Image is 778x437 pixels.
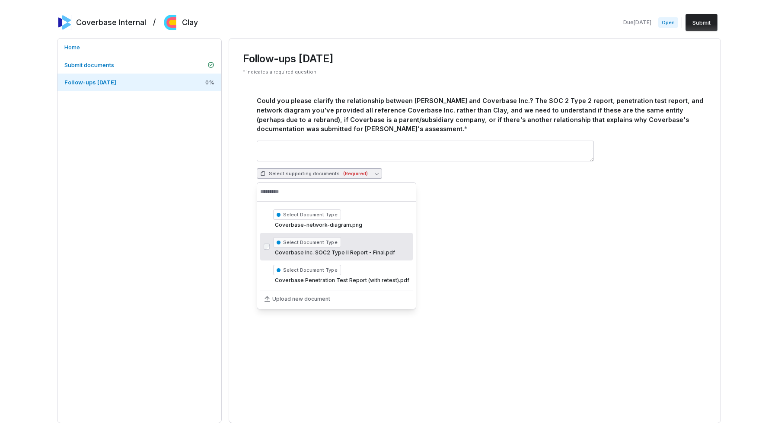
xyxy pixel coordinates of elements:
a: Home [57,39,221,56]
span: Coverbase Inc. SOC2 Type II Report - Final.pdf [273,249,409,256]
h3: Follow-ups [DATE] [243,52,707,65]
div: Suggestions [257,202,416,309]
span: Select Document Type [273,209,341,220]
span: 0 % [205,78,214,86]
button: Submit [686,14,717,31]
span: Due [DATE] [623,19,651,26]
p: * indicates a required question [243,69,707,75]
span: Coverbase Penetration Test Report (with retest).pdf [273,277,409,284]
a: Submit documents [57,56,221,74]
span: Upload new document [272,296,330,302]
div: Could you please clarify the relationship between [PERSON_NAME] and Coverbase Inc.? The SOC 2 Typ... [257,96,703,134]
h2: Coverbase Internal [76,17,146,28]
span: Select Document Type [273,265,341,275]
span: (Required) [343,170,368,177]
span: Open [658,17,678,28]
h2: / [153,15,156,28]
span: Select Document Type [273,237,341,247]
span: Select supporting documents [260,170,368,177]
a: Follow-ups [DATE]0% [57,74,221,91]
span: Coverbase-network-diagram.png [273,222,409,228]
span: Follow-ups [DATE] [64,79,116,86]
h2: Clay [182,17,198,28]
span: Submit documents [64,61,114,68]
